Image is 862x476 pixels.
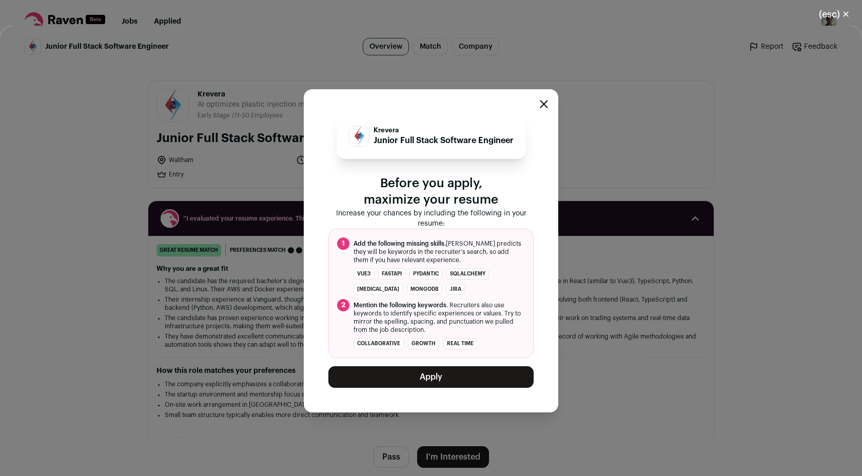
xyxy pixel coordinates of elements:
li: [MEDICAL_DATA] [354,284,403,295]
p: Before you apply, maximize your resume [328,175,534,208]
li: Vue3 [354,268,374,280]
span: Mention the following keywords [354,302,446,308]
li: SQLAlchemy [446,268,489,280]
span: [PERSON_NAME] predicts they will be keywords in the recruiter's search, so add them if you have r... [354,240,525,264]
li: growth [408,338,439,349]
li: real time [443,338,477,349]
span: 1 [337,237,349,250]
span: . Recruiters also use keywords to identify specific experiences or values. Try to mirror the spel... [354,301,525,334]
li: Pydantic [409,268,442,280]
p: Junior Full Stack Software Engineer [374,134,514,147]
span: 2 [337,299,349,311]
li: Jira [446,284,465,295]
p: Krevera [374,126,514,134]
span: Add the following missing skills. [354,241,446,247]
button: Close modal [540,100,548,108]
p: Increase your chances by including the following in your resume: [328,208,534,229]
button: Apply [328,366,534,388]
img: 57bfba1ef229d19ec62b22c8ae24b2910ed24686093be02fd8053e1e3788c209.jpg [349,127,369,146]
li: MongoDB [407,284,442,295]
li: FastApi [378,268,405,280]
button: Close modal [807,3,862,26]
li: collaborative [354,338,404,349]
